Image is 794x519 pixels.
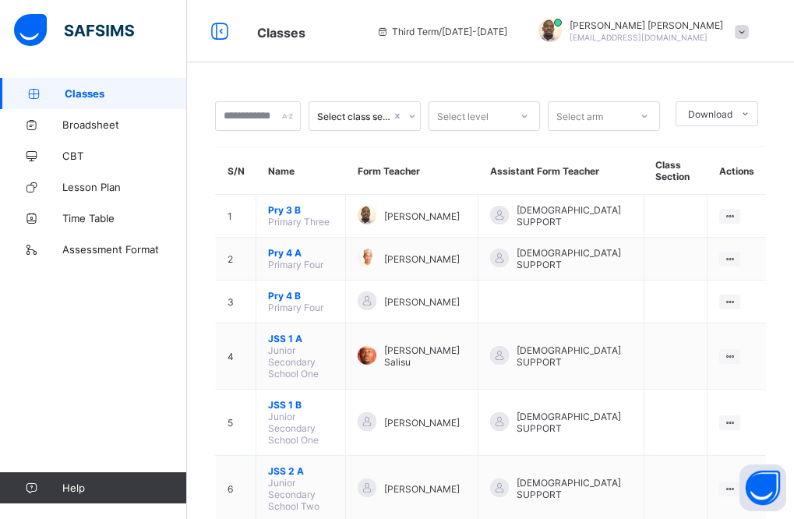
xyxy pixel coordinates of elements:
span: [DEMOGRAPHIC_DATA] SUPPORT [517,204,631,228]
div: UMAR RABE [523,19,757,44]
span: Classes [65,87,187,100]
th: Form Teacher [346,147,478,195]
button: Open asap [739,464,786,511]
td: 4 [216,323,256,390]
span: [EMAIL_ADDRESS][DOMAIN_NAME] [570,33,708,42]
span: Junior Secondary School One [268,344,319,380]
span: JSS 1 A [268,333,333,344]
span: session/term information [376,26,507,37]
th: Actions [708,147,766,195]
span: [PERSON_NAME] [384,296,460,308]
th: S/N [216,147,256,195]
span: JSS 1 B [268,399,333,411]
span: Pry 4 A [268,247,333,259]
td: 3 [216,281,256,323]
span: Help [62,482,186,494]
span: CBT [62,150,187,162]
span: [PERSON_NAME] [384,210,460,222]
div: Select level [437,101,489,131]
td: 2 [216,238,256,281]
img: safsims [14,14,134,47]
span: Lesson Plan [62,181,187,193]
span: Primary Four [268,259,323,270]
span: [PERSON_NAME] [384,417,460,429]
td: 1 [216,195,256,238]
th: Assistant Form Teacher [478,147,644,195]
span: Junior Secondary School One [268,411,319,446]
span: Primary Four [268,302,323,313]
th: Class Section [644,147,708,195]
span: [PERSON_NAME] [384,483,460,495]
span: JSS 2 A [268,465,333,477]
span: Pry 3 B [268,204,333,216]
span: Classes [257,25,305,41]
span: [DEMOGRAPHIC_DATA] SUPPORT [517,344,631,368]
div: Select class section [317,111,392,122]
span: Pry 4 B [268,290,333,302]
span: Download [688,108,732,120]
span: Assessment Format [62,243,187,256]
span: Time Table [62,212,187,224]
td: 5 [216,390,256,456]
span: [DEMOGRAPHIC_DATA] SUPPORT [517,411,631,434]
span: [PERSON_NAME] [384,253,460,265]
span: Junior Secondary School Two [268,477,319,512]
span: Primary Three [268,216,330,228]
span: [DEMOGRAPHIC_DATA] SUPPORT [517,477,631,500]
div: Select arm [556,101,603,131]
span: [DEMOGRAPHIC_DATA] SUPPORT [517,247,631,270]
span: [PERSON_NAME] Salisu [384,344,466,368]
th: Name [256,147,346,195]
span: Broadsheet [62,118,187,131]
span: [PERSON_NAME] [PERSON_NAME] [570,19,723,31]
